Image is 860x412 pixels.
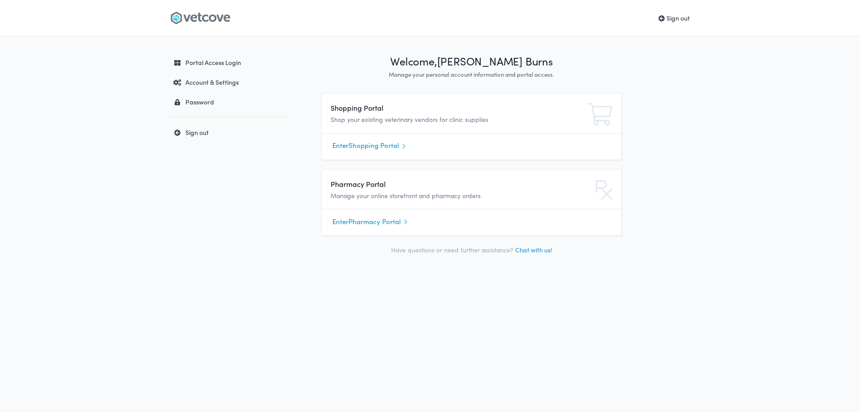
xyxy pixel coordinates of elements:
[515,245,552,254] a: Chat with us!
[331,115,518,125] p: Shop your existing veterinary vendors for clinic supplies
[169,97,284,106] div: Password
[168,54,288,70] a: Portal Access Login
[321,54,622,69] h1: Welcome, [PERSON_NAME] Burns
[321,245,622,255] p: Have questions or need further assistance?
[321,70,622,79] p: Manage your personal account information and portal access.
[168,74,288,90] a: Account & Settings
[658,13,690,22] a: Sign out
[331,191,518,201] p: Manage your online storefront and pharmacy orders
[332,139,611,152] a: EnterShopping Portal
[169,78,284,87] div: Account & Settings
[331,102,518,113] h4: Shopping Portal
[168,94,288,110] a: Password
[331,178,518,189] h4: Pharmacy Portal
[169,58,284,67] div: Portal Access Login
[168,124,288,140] a: Sign out
[332,215,611,228] a: EnterPharmacy Portal
[169,128,284,137] div: Sign out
